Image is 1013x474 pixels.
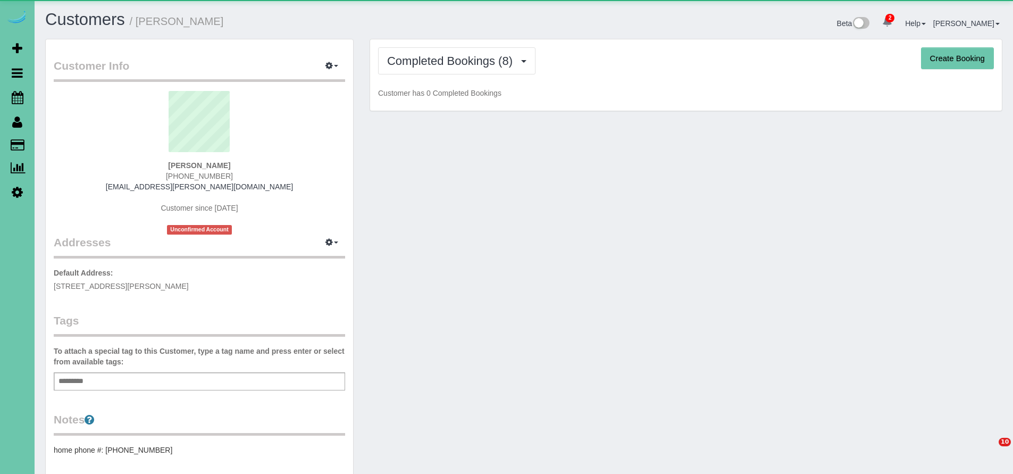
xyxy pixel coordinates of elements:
[54,268,113,278] label: Default Address:
[921,47,994,70] button: Create Booking
[933,19,1000,28] a: [PERSON_NAME]
[6,11,28,26] img: Automaid Logo
[54,313,345,337] legend: Tags
[905,19,926,28] a: Help
[378,47,535,74] button: Completed Bookings (8)
[106,182,293,191] a: [EMAIL_ADDRESS][PERSON_NAME][DOMAIN_NAME]
[45,10,125,29] a: Customers
[54,58,345,82] legend: Customer Info
[977,438,1002,463] iframe: Intercom live chat
[885,14,894,22] span: 2
[877,11,898,34] a: 2
[54,412,345,436] legend: Notes
[130,15,224,27] small: / [PERSON_NAME]
[54,346,345,367] label: To attach a special tag to this Customer, type a tag name and press enter or select from availabl...
[837,19,870,28] a: Beta
[378,88,994,98] p: Customer has 0 Completed Bookings
[852,17,869,31] img: New interface
[999,438,1011,446] span: 10
[166,172,233,180] span: [PHONE_NUMBER]
[54,282,189,290] span: [STREET_ADDRESS][PERSON_NAME]
[161,204,238,212] span: Customer since [DATE]
[387,54,518,68] span: Completed Bookings (8)
[54,445,345,455] pre: home phone #: [PHONE_NUMBER]
[168,161,230,170] strong: [PERSON_NAME]
[167,225,232,234] span: Unconfirmed Account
